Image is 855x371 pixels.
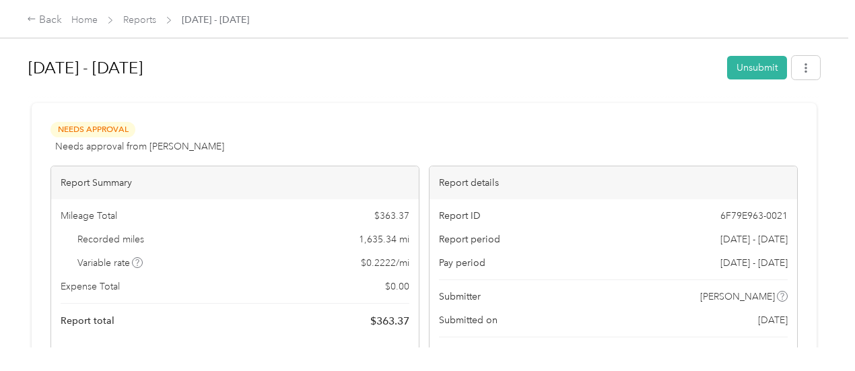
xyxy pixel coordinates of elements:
span: [DATE] - [DATE] [182,13,249,27]
span: Pay period [439,256,485,270]
div: Report details [430,166,797,199]
span: Variable rate [77,256,143,270]
div: Back [27,12,62,28]
span: Needs Approval [50,122,135,137]
span: Submitted on [439,313,498,327]
div: Report Summary [51,166,419,199]
button: Unsubmit [727,56,787,79]
span: [PERSON_NAME] [711,347,786,361]
span: [PERSON_NAME] [700,290,775,304]
iframe: Everlance-gr Chat Button Frame [780,296,855,371]
a: Reports [123,14,156,26]
span: Report ID [439,209,481,223]
span: $ 0.00 [385,279,409,294]
span: Needs approval from [PERSON_NAME] [55,139,224,154]
span: $ 0.2222 / mi [361,256,409,270]
span: 6F79E963-0021 [720,209,788,223]
span: Recorded miles [77,232,144,246]
span: Report period [439,232,500,246]
span: $ 363.37 [374,209,409,223]
span: 1,635.34 mi [359,232,409,246]
span: Mileage Total [61,209,117,223]
h1: Aug 1 - 31, 2025 [28,52,718,84]
span: Expense Total [61,279,120,294]
span: [DATE] [758,313,788,327]
span: [DATE] - [DATE] [720,232,788,246]
span: Approvers [439,347,485,361]
span: Submitter [439,290,481,304]
span: Report total [61,314,114,328]
a: Home [71,14,98,26]
span: $ 363.37 [370,313,409,329]
span: [DATE] - [DATE] [720,256,788,270]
